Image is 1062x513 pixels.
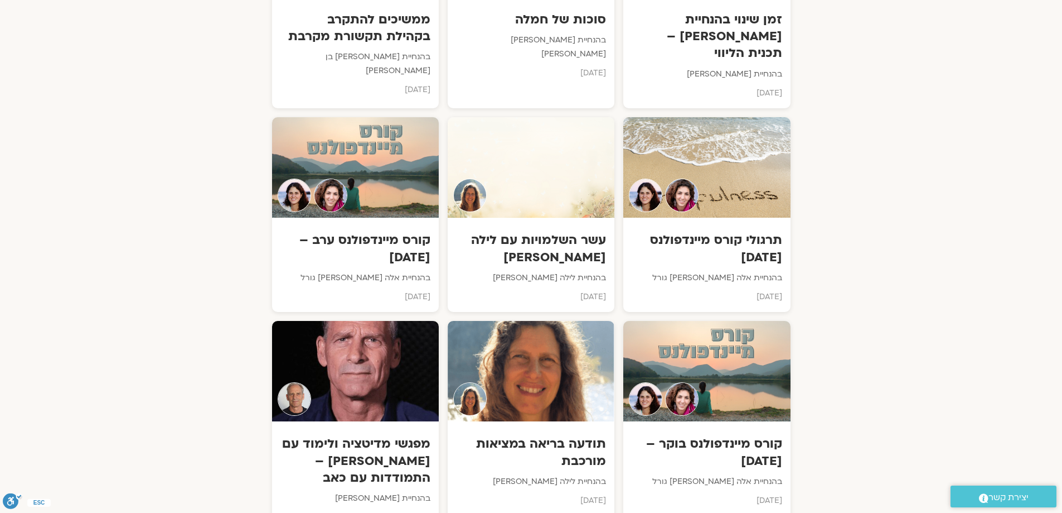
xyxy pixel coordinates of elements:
h3: סוכות של חמלה [456,11,606,28]
img: Teacher [629,179,662,212]
img: Teacher [453,382,487,416]
img: Teacher [629,382,662,416]
p: בהנחיית לילה [PERSON_NAME] [456,271,606,285]
a: Teacherעשר השלמויות עם לילה [PERSON_NAME]בהנחיית לילה [PERSON_NAME][DATE] [448,117,614,312]
p: [DATE] [632,290,782,304]
p: [DATE] [632,87,782,100]
img: Teacher [314,179,347,212]
p: בהנחיית [PERSON_NAME] [PERSON_NAME] [456,33,606,61]
p: בהנחיית [PERSON_NAME] [632,68,782,81]
p: [DATE] [280,83,430,97]
h3: זמן שינוי בהנחיית [PERSON_NAME] – תכנית הליווי [632,11,782,62]
p: בהנחיית [PERSON_NAME] בן [PERSON_NAME] [280,50,430,78]
p: [DATE] [456,290,606,304]
p: בהנחיית אלה [PERSON_NAME] גורל [632,271,782,285]
h3: קורס מיינדפולנס בוקר – [DATE] [632,435,782,469]
img: Teacher [278,179,311,212]
img: Teacher [278,382,311,416]
p: בהנחיית אלה [PERSON_NAME] גורל [280,271,430,285]
p: [DATE] [632,494,782,507]
p: [DATE] [456,494,606,507]
p: בהנחיית [PERSON_NAME] [280,492,430,505]
p: בהנחיית אלה [PERSON_NAME] גורל [632,475,782,488]
h3: תרגולי קורס מיינדפולנס [DATE] [632,232,782,265]
h3: קורס מיינדפולנס ערב – [DATE] [280,232,430,265]
p: [DATE] [456,66,606,80]
a: TeacherTeacherקורס מיינדפולנס ערב – [DATE]בהנחיית אלה [PERSON_NAME] גורל[DATE] [272,117,439,312]
h3: תודעה בריאה במציאות מורכבת [456,435,606,469]
p: [DATE] [280,290,430,304]
span: יצירת קשר [988,490,1029,505]
h3: ממשיכים להתקרב בקהילת תקשורת מקרבת [280,11,430,45]
h3: עשר השלמויות עם לילה [PERSON_NAME] [456,232,606,265]
a: יצירת קשר [951,486,1056,507]
p: בהנחיית לילה [PERSON_NAME] [456,475,606,488]
img: Teacher [665,179,699,212]
h3: מפגשי מדיטציה ולימוד עם [PERSON_NAME] – התמודדות עם כאב [280,435,430,486]
a: TeacherTeacherתרגולי קורס מיינדפולנס [DATE]בהנחיית אלה [PERSON_NAME] גורל[DATE] [623,117,790,312]
img: Teacher [453,179,487,212]
img: Teacher [665,382,699,416]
